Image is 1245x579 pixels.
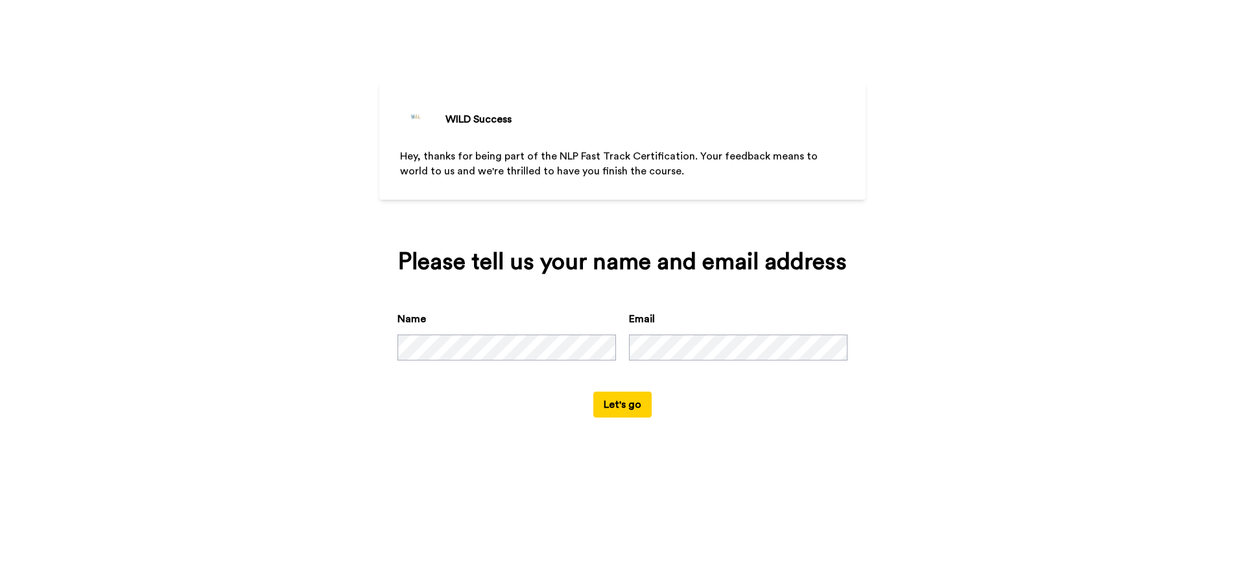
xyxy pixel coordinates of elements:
span: Hey, thanks for being part of the NLP Fast Track Certification. Your feedback means to world to u... [400,151,820,176]
div: Please tell us your name and email address [397,249,848,275]
label: Name [397,311,426,327]
label: Email [629,311,655,327]
div: WILD Success [445,112,512,127]
button: Let's go [593,392,652,418]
